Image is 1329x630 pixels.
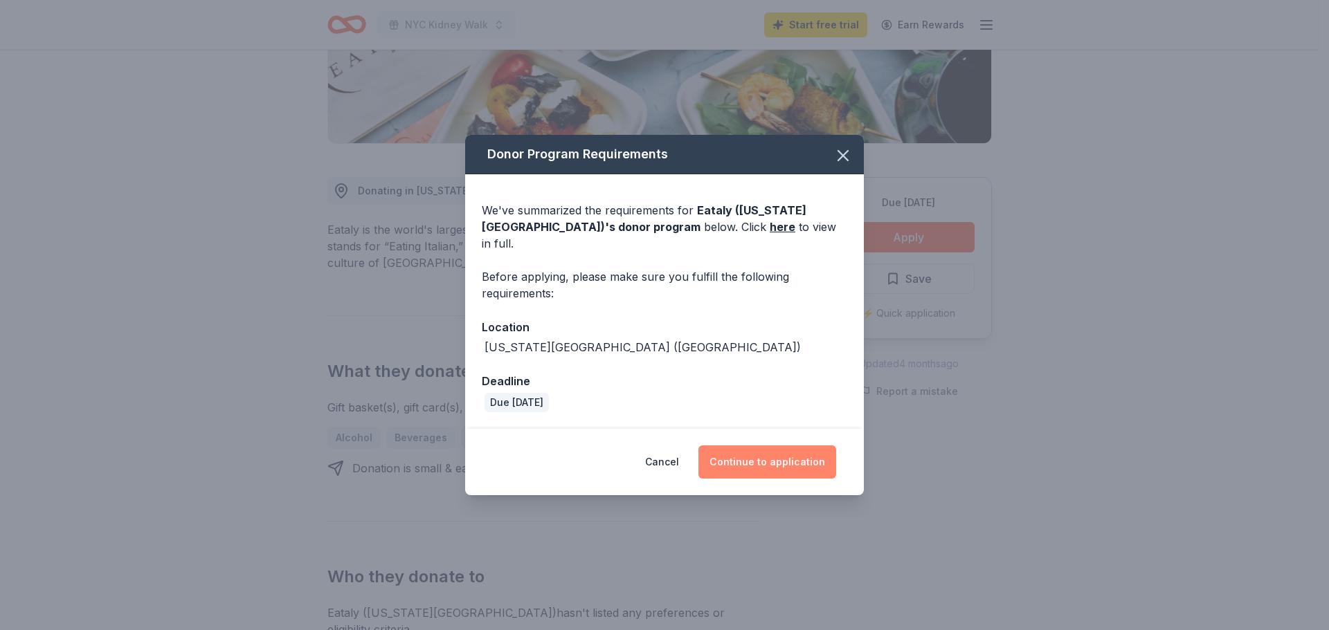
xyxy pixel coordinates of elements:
[645,445,679,479] button: Cancel
[482,268,847,302] div: Before applying, please make sure you fulfill the following requirements:
[485,393,549,412] div: Due [DATE]
[698,445,836,479] button: Continue to application
[482,202,847,252] div: We've summarized the requirements for below. Click to view in full.
[482,318,847,336] div: Location
[770,219,795,235] a: here
[465,135,864,174] div: Donor Program Requirements
[485,339,801,355] div: [US_STATE][GEOGRAPHIC_DATA] ([GEOGRAPHIC_DATA])
[482,372,847,390] div: Deadline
